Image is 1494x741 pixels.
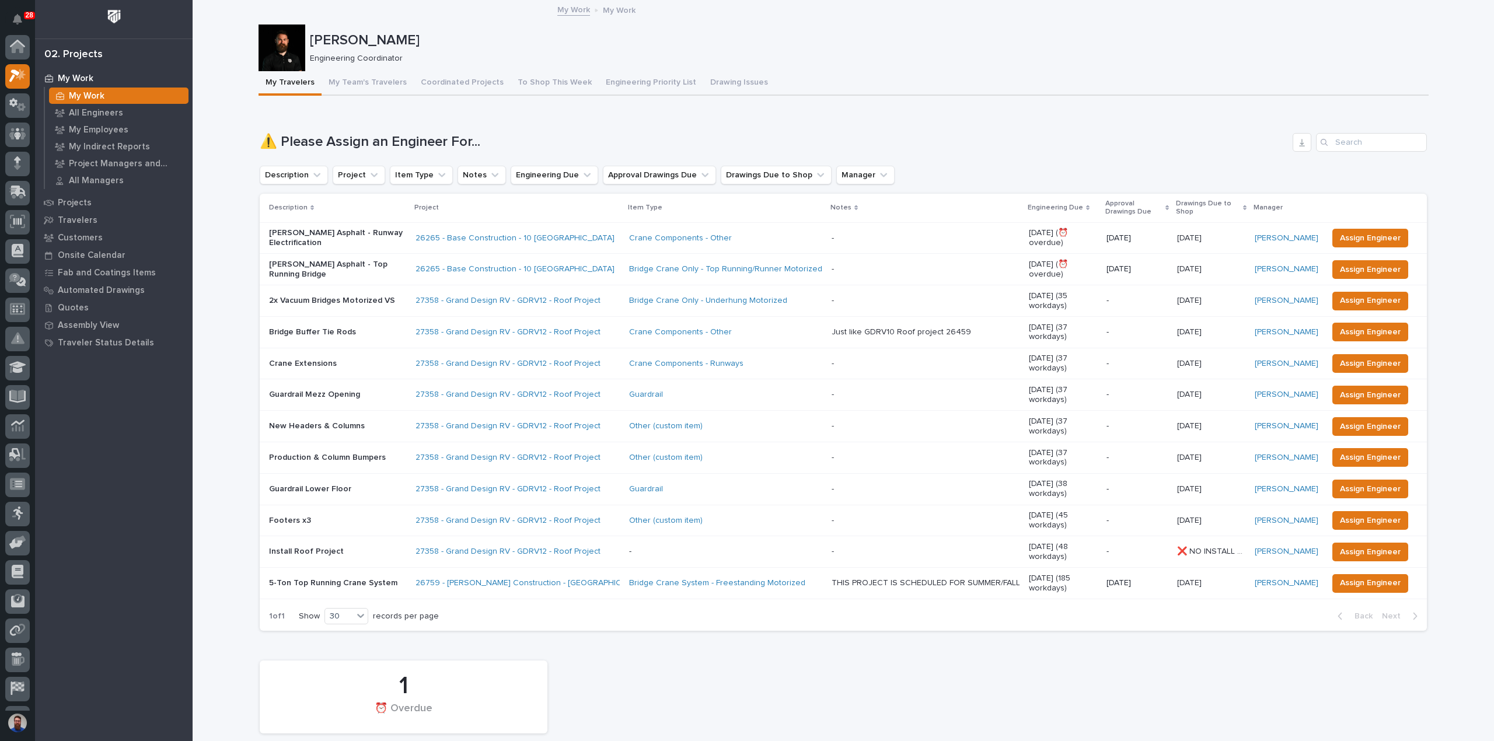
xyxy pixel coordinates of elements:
p: Manager [1254,201,1283,214]
a: Other (custom item) [629,421,703,431]
button: To Shop This Week [511,71,599,96]
div: - [832,516,834,526]
a: My Work [45,88,193,104]
button: Assign Engineer [1332,229,1408,247]
div: 30 [325,610,353,623]
p: Bridge Buffer Tie Rods [269,327,406,337]
p: - [1106,327,1168,337]
p: - [1106,390,1168,400]
p: [DATE] [1177,325,1204,337]
p: - [1106,421,1168,431]
button: Assign Engineer [1332,511,1408,530]
p: records per page [373,611,439,621]
p: [DATE] [1177,576,1204,588]
tr: [PERSON_NAME] Asphalt - Runway Electrification26265 - Base Construction - 10 [GEOGRAPHIC_DATA] Cr... [260,222,1427,254]
a: Guardrail [629,484,663,494]
div: 02. Projects [44,48,103,61]
a: 27358 - Grand Design RV - GDRV12 - Roof Project [416,547,601,557]
p: My Indirect Reports [69,142,150,152]
button: users-avatar [5,711,30,735]
div: THIS PROJECT IS SCHEDULED FOR SUMMER/FALL OF 2026 [832,578,1020,588]
p: Fab and Coatings Items [58,268,156,278]
tr: 2x Vacuum Bridges Motorized VS27358 - Grand Design RV - GDRV12 - Roof Project Bridge Crane Only -... [260,285,1427,317]
span: Assign Engineer [1340,388,1401,402]
a: Fab and Coatings Items [35,264,193,281]
button: Notes [458,166,506,184]
p: All Engineers [69,108,123,118]
p: Automated Drawings [58,285,145,296]
p: My Work [58,74,93,84]
tr: New Headers & Columns27358 - Grand Design RV - GDRV12 - Roof Project Other (custom item) - [DATE]... [260,411,1427,442]
p: [DATE] [1106,233,1168,243]
p: All Managers [69,176,124,186]
tr: Footers x327358 - Grand Design RV - GDRV12 - Roof Project Other (custom item) - [DATE] (45 workda... [260,505,1427,536]
a: Other (custom item) [629,453,703,463]
div: - [832,547,834,557]
a: 27358 - Grand Design RV - GDRV12 - Roof Project [416,484,601,494]
p: - [1106,453,1168,463]
img: Workspace Logo [103,6,125,27]
p: [DATE] [1106,578,1168,588]
p: Customers [58,233,103,243]
button: My Travelers [259,71,322,96]
p: My Work [69,91,104,102]
a: Traveler Status Details [35,334,193,351]
a: [PERSON_NAME] [1255,390,1318,400]
a: Bridge Crane Only - Underhung Motorized [629,296,787,306]
a: Guardrail [629,390,663,400]
a: [PERSON_NAME] [1255,484,1318,494]
p: Travelers [58,215,97,226]
tr: Production & Column Bumpers27358 - Grand Design RV - GDRV12 - Roof Project Other (custom item) - ... [260,442,1427,474]
p: 2x Vacuum Bridges Motorized VS [269,296,406,306]
button: Assign Engineer [1332,323,1408,341]
a: [PERSON_NAME] [1255,421,1318,431]
a: 27358 - Grand Design RV - GDRV12 - Roof Project [416,421,601,431]
a: Crane Components - Runways [629,359,743,369]
button: Notifications [5,7,30,32]
p: Install Roof Project [269,547,406,557]
span: Assign Engineer [1340,293,1401,307]
a: Crane Components - Other [629,327,732,337]
p: - [1106,516,1168,526]
p: Production & Column Bumpers [269,453,406,463]
p: My Work [603,3,636,16]
a: Bridge Crane Only - Top Running/Runner Motorized [629,264,822,274]
p: Item Type [628,201,662,214]
a: Bridge Crane System - Freestanding Motorized [629,578,805,588]
span: Next [1382,611,1408,621]
div: - [832,264,834,274]
button: Assign Engineer [1332,574,1408,593]
a: 26759 - [PERSON_NAME] Construction - [GEOGRAPHIC_DATA] Department 5T Bridge Crane [416,578,760,588]
span: Assign Engineer [1340,420,1401,434]
a: My Employees [45,121,193,138]
p: [DATE] [1177,513,1204,526]
tr: Bridge Buffer Tie Rods27358 - Grand Design RV - GDRV12 - Roof Project Crane Components - Other Ju... [260,316,1427,348]
p: [DATE] [1177,356,1204,369]
p: Show [299,611,320,621]
p: Project [414,201,439,214]
a: 27358 - Grand Design RV - GDRV12 - Roof Project [416,296,601,306]
a: [PERSON_NAME] [1255,453,1318,463]
a: Automated Drawings [35,281,193,299]
button: Description [260,166,328,184]
p: Project Managers and Engineers [69,159,184,169]
a: Quotes [35,299,193,316]
button: Next [1377,611,1427,621]
a: Projects [35,194,193,211]
button: Item Type [390,166,453,184]
span: Assign Engineer [1340,325,1401,339]
button: Assign Engineer [1332,292,1408,310]
p: Crane Extensions [269,359,406,369]
p: [DATE] (45 workdays) [1029,511,1097,530]
button: Assign Engineer [1332,260,1408,279]
p: [DATE] (38 workdays) [1029,479,1097,499]
p: Guardrail Mezz Opening [269,390,406,400]
div: - [832,390,834,400]
p: Traveler Status Details [58,338,154,348]
div: ⏰ Overdue [280,702,528,727]
button: Assign Engineer [1332,417,1408,436]
div: Notifications28 [15,14,30,33]
p: [PERSON_NAME] Asphalt - Runway Electrification [269,228,406,248]
p: [DATE] [1177,450,1204,463]
a: 26265 - Base Construction - 10 [GEOGRAPHIC_DATA] [416,233,615,243]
